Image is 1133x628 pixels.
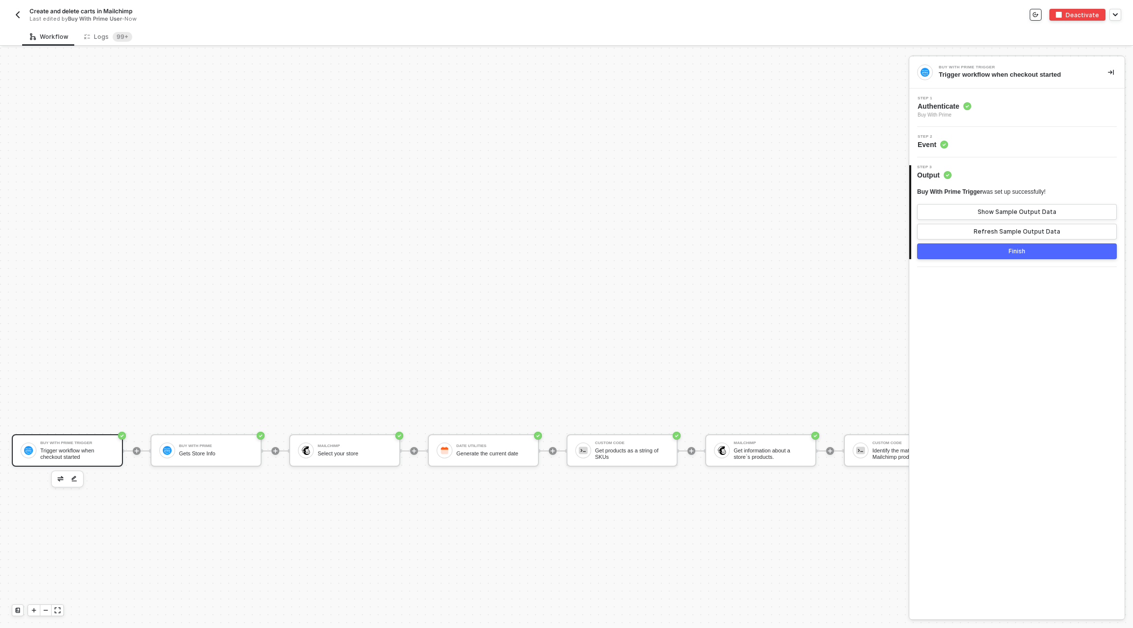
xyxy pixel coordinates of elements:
span: icon-success-page [534,432,542,440]
span: Event [918,140,948,150]
img: icon [440,446,449,455]
span: icon-success-page [811,432,819,440]
div: Buy With Prime Trigger [40,441,114,445]
div: was set up successfully! [917,188,1045,196]
span: icon-play [827,448,833,454]
div: Gets Store Info [179,450,253,457]
button: back [12,9,24,21]
div: Buy With Prime Trigger [939,65,1086,69]
img: edit-cred [58,476,63,481]
span: icon-play [688,448,694,454]
div: Show Sample Output Data [978,208,1056,216]
img: back [14,11,22,19]
div: Custom Code [595,441,669,445]
div: Date Utilities [456,444,530,448]
div: Buy With Prime [179,444,253,448]
span: icon-success-page [395,432,403,440]
button: Refresh Sample Output Data [917,224,1117,239]
button: Show Sample Output Data [917,204,1117,220]
div: Select your store [318,450,391,457]
img: edit-cred [71,476,77,482]
div: Mailchimp [734,441,807,445]
div: Step 1Authenticate Buy With Prime [909,96,1125,119]
sup: 228 [113,32,132,42]
span: icon-play [272,448,278,454]
span: icon-play [411,448,417,454]
div: Logs [84,32,132,42]
button: deactivateDeactivate [1049,9,1105,21]
span: Output [917,170,952,180]
img: integration-icon [921,68,929,77]
div: Mailchimp [318,444,391,448]
span: icon-expand [55,607,60,613]
div: Workflow [30,33,68,41]
div: Generate the current date [456,450,530,457]
div: Finish [1009,247,1025,255]
img: icon [163,446,172,455]
div: Identify the matching Mailchimp products based on the BwP SKU [872,448,946,460]
span: icon-collapse-right [1108,69,1114,75]
span: icon-minus [43,607,49,613]
span: Step 2 [918,135,948,139]
span: icon-versioning [1033,12,1039,18]
div: Deactivate [1066,11,1099,19]
div: Last edited by - Now [30,15,544,23]
span: icon-success-page [118,432,126,440]
img: icon [24,446,33,455]
img: icon [717,446,726,455]
span: icon-play [31,607,37,613]
div: Custom Code [872,441,946,445]
button: edit-cred [68,473,80,485]
img: icon [856,446,865,455]
img: icon [579,446,588,455]
span: Create and delete carts in Mailchimp [30,7,132,15]
span: Buy With Prime User [68,15,122,22]
span: icon-play [134,448,140,454]
span: icon-success-page [673,432,681,440]
span: icon-play [550,448,556,454]
div: Refresh Sample Output Data [974,228,1060,236]
button: edit-cred [55,473,66,485]
div: Get information about a store`s products. [734,448,807,460]
span: Step 3 [917,165,952,169]
span: Authenticate [918,101,971,111]
button: Finish [917,243,1117,259]
div: Trigger workflow when checkout started [40,448,114,460]
div: Step 3Output Buy With Prime Triggerwas set up successfully!Show Sample Output DataRefresh Sample ... [909,165,1125,259]
span: Buy With Prime Trigger [917,188,983,195]
div: Get products as a string of SKUs [595,448,669,460]
img: icon [301,446,310,455]
img: deactivate [1056,12,1062,18]
span: icon-success-page [257,432,265,440]
span: Step 1 [918,96,971,100]
span: Buy With Prime [918,111,971,119]
div: Trigger workflow when checkout started [939,70,1092,79]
